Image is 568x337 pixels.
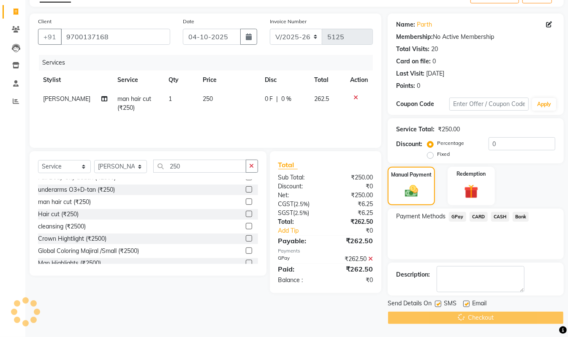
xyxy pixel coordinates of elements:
div: Man Highlights (₹2500) [38,259,101,268]
span: Payment Methods [396,212,446,221]
span: SGST [278,209,294,217]
span: 0 F [265,95,273,103]
div: ₹262.50 [326,264,379,274]
div: ₹0 [326,182,379,191]
div: Name: [396,20,415,29]
span: CASH [491,212,509,222]
span: CARD [470,212,488,222]
span: 250 [203,95,213,103]
div: Discount: [272,182,326,191]
div: Hair cut (₹250) [38,210,79,219]
div: Sub Total: [272,173,326,182]
div: ₹6.25 [326,200,379,209]
th: Total [310,71,345,90]
div: ₹262.50 [326,217,379,226]
div: ( ) [272,209,326,217]
span: CGST [278,200,294,208]
div: Description: [396,270,430,279]
label: Manual Payment [391,171,432,179]
div: Balance : [272,276,326,285]
label: Percentage [437,139,464,147]
div: man hair cut (₹250) [38,198,91,207]
div: ₹250.00 [326,191,379,200]
label: Date [183,18,194,25]
span: SMS [444,299,457,310]
div: underarms O3+D-tan (₹250) [38,185,115,194]
div: [DATE] [426,69,444,78]
div: ₹250.00 [438,125,460,134]
div: ₹0 [334,226,379,235]
div: Paid: [272,264,326,274]
img: _cash.svg [401,184,422,199]
label: Invoice Number [270,18,307,25]
div: Discount: [396,140,422,149]
th: Stylist [38,71,112,90]
span: Send Details On [388,299,432,310]
div: GPay [272,255,326,264]
span: 1 [168,95,172,103]
span: man hair cut (₹250) [117,95,151,111]
div: ₹6.25 [326,209,379,217]
button: +91 [38,29,62,45]
div: No Active Membership [396,33,555,41]
button: Apply [532,98,556,111]
label: Redemption [457,170,486,178]
span: 2.5% [295,209,308,216]
div: Last Visit: [396,69,424,78]
div: Card on file: [396,57,431,66]
th: Action [345,71,373,90]
div: Membership: [396,33,433,41]
span: Bank [513,212,529,222]
div: ₹262.50 [326,255,379,264]
span: 262.5 [315,95,329,103]
a: Parth [417,20,432,29]
label: Fixed [437,150,450,158]
div: cleansing (₹2500) [38,222,86,231]
span: | [277,95,278,103]
div: Global Coloring Majiral /Small (₹2500) [38,247,139,255]
input: Search or Scan [153,160,246,173]
div: Payable: [272,236,326,246]
img: _gift.svg [460,183,483,200]
div: Services [39,55,379,71]
div: 0 [432,57,436,66]
span: [PERSON_NAME] [43,95,90,103]
input: Enter Offer / Coupon Code [449,98,529,111]
input: Search by Name/Mobile/Email/Code [61,29,170,45]
div: 0 [417,82,420,90]
span: Total [278,160,298,169]
span: 0 % [282,95,292,103]
span: Email [472,299,486,310]
span: 2.5% [296,201,308,207]
div: ₹250.00 [326,173,379,182]
th: Price [198,71,260,90]
div: ( ) [272,200,326,209]
th: Service [112,71,163,90]
div: ₹262.50 [326,236,379,246]
th: Qty [163,71,198,90]
div: Payments [278,247,373,255]
span: GPay [449,212,466,222]
div: Crown Hightlight (₹2500) [38,234,106,243]
th: Disc [260,71,310,90]
div: 20 [431,45,438,54]
div: Service Total: [396,125,435,134]
div: Net: [272,191,326,200]
div: ₹0 [326,276,379,285]
label: Client [38,18,52,25]
div: Coupon Code [396,100,449,109]
div: Total Visits: [396,45,429,54]
div: Total: [272,217,326,226]
div: Points: [396,82,415,90]
a: Add Tip [272,226,335,235]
